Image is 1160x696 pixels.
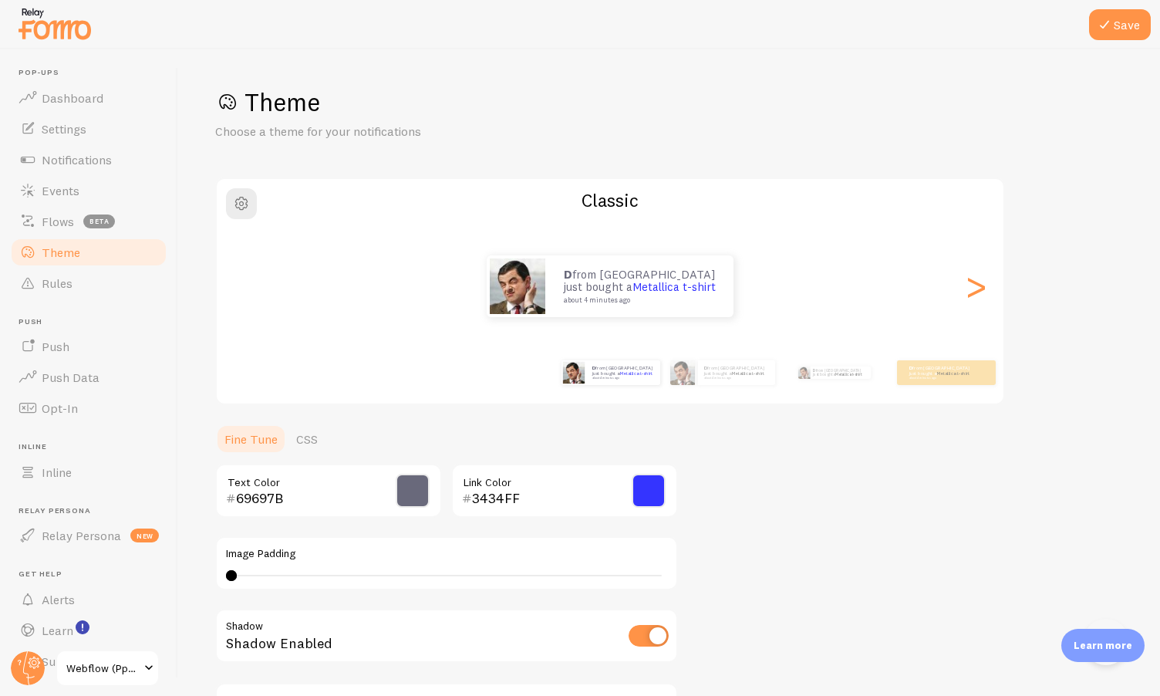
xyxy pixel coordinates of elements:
span: Push [19,317,168,327]
a: Fine Tune [215,424,287,454]
span: Relay Persona [42,528,121,543]
a: CSS [287,424,327,454]
span: Inline [42,465,72,480]
span: Relay Persona [19,506,168,516]
a: Dashboard [9,83,168,113]
a: Support [9,646,168,677]
a: Metallica t-shirt [835,372,862,377]
a: Events [9,175,168,206]
p: Choose a theme for your notifications [215,123,585,140]
small: about 4 minutes ago [704,377,767,380]
small: about 4 minutes ago [592,377,652,380]
span: Settings [42,121,86,137]
span: Alerts [42,592,75,607]
div: Learn more [1061,629,1145,662]
span: Theme [42,245,80,260]
img: Fomo [670,360,695,385]
strong: D [564,267,572,282]
a: Settings [9,113,168,144]
span: Opt-In [42,400,78,416]
strong: D [909,365,912,371]
div: Shadow Enabled [215,609,678,665]
p: from [GEOGRAPHIC_DATA] just bought a [909,366,971,380]
span: Dashboard [42,90,103,106]
a: Alerts [9,584,168,615]
strong: D [813,368,816,373]
strong: D [592,365,595,371]
span: Push [42,339,69,354]
small: about 4 minutes ago [564,296,713,304]
h1: Theme [215,86,1123,118]
a: Rules [9,268,168,299]
p: from [GEOGRAPHIC_DATA] just bought a [813,367,865,379]
a: Push Data [9,362,168,393]
a: Opt-In [9,393,168,424]
a: Learn [9,615,168,646]
img: Fomo [797,367,810,379]
span: Inline [19,442,168,452]
img: Fomo [490,258,545,314]
small: about 4 minutes ago [909,377,969,380]
p: from [GEOGRAPHIC_DATA] just bought a [564,269,718,304]
svg: <p>Watch New Feature Tutorials!</p> [76,620,89,634]
p: Learn more [1074,638,1132,653]
h2: Classic [217,188,1003,212]
a: Relay Persona new [9,520,168,551]
a: Metallica t-shirt [731,370,764,376]
span: Push Data [42,370,99,385]
span: Learn [42,623,73,638]
strong: D [704,365,707,371]
span: Flows [42,214,74,229]
a: Notifications [9,144,168,175]
p: from [GEOGRAPHIC_DATA] just bought a [704,366,769,380]
img: fomo-relay-logo-orange.svg [16,4,93,43]
p: from [GEOGRAPHIC_DATA] just bought a [592,366,654,380]
span: Rules [42,275,72,291]
iframe: Help Scout Beacon - Open [1083,619,1129,665]
a: Inline [9,457,168,488]
img: Fomo [562,361,585,383]
span: beta [83,215,115,228]
a: Flows beta [9,206,168,237]
span: Pop-ups [19,68,168,78]
span: Get Help [19,569,168,579]
span: Events [42,183,79,198]
a: Webflow (Ppdev) [56,650,160,687]
span: Webflow (Ppdev) [66,659,140,677]
a: Metallica t-shirt [619,370,652,376]
span: new [130,529,159,542]
a: Metallica t-shirt [632,279,716,294]
span: Notifications [42,152,112,167]
a: Push [9,331,168,362]
div: Next slide [966,231,985,342]
label: Image Padding [226,547,667,561]
a: Theme [9,237,168,268]
a: Metallica t-shirt [936,370,969,376]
